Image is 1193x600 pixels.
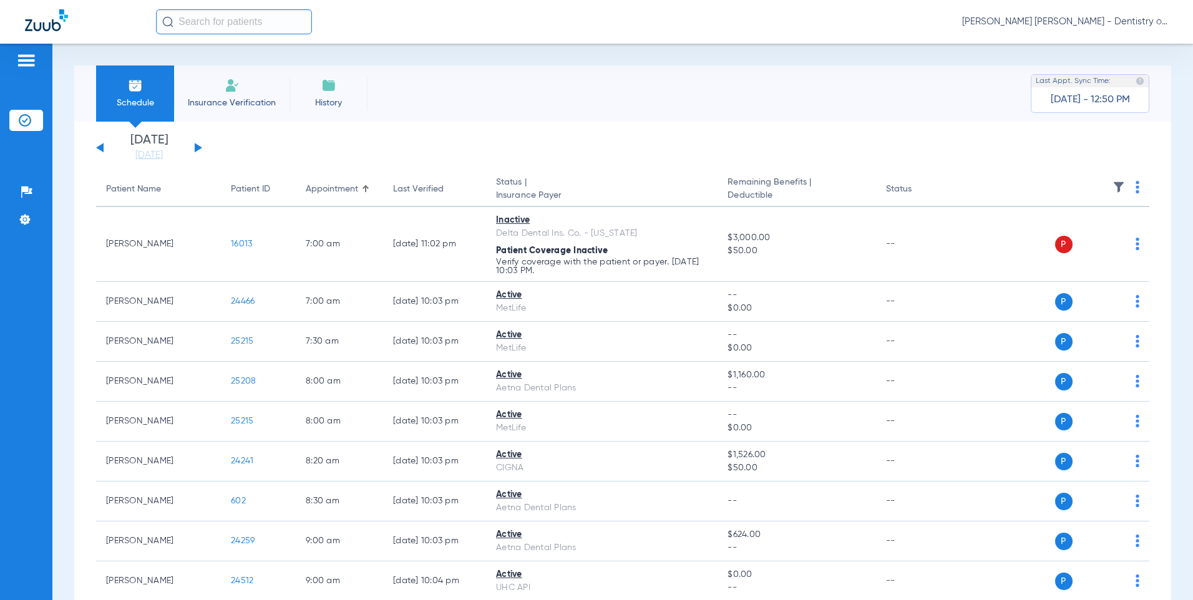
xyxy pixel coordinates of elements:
[728,462,865,475] span: $50.00
[383,402,486,442] td: [DATE] 10:03 PM
[728,422,865,435] span: $0.00
[496,214,708,227] div: Inactive
[728,231,865,244] span: $3,000.00
[393,183,476,196] div: Last Verified
[231,337,253,346] span: 25215
[383,322,486,362] td: [DATE] 10:03 PM
[231,576,253,585] span: 24512
[876,172,960,207] th: Status
[876,282,960,322] td: --
[96,362,221,402] td: [PERSON_NAME]
[1136,455,1139,467] img: group-dot-blue.svg
[1136,535,1139,547] img: group-dot-blue.svg
[876,402,960,442] td: --
[383,481,486,521] td: [DATE] 10:03 PM
[962,16,1168,28] span: [PERSON_NAME] [PERSON_NAME] - Dentistry of [GEOGRAPHIC_DATA]
[718,172,875,207] th: Remaining Benefits |
[96,442,221,481] td: [PERSON_NAME]
[296,442,383,481] td: 8:20 AM
[105,97,165,109] span: Schedule
[728,541,865,554] span: --
[1055,373,1073,390] span: P
[231,417,253,425] span: 25215
[1136,415,1139,427] img: group-dot-blue.svg
[728,329,865,342] span: --
[1055,293,1073,311] span: P
[231,496,246,505] span: 602
[96,402,221,442] td: [PERSON_NAME]
[1055,493,1073,510] span: P
[1051,94,1130,106] span: [DATE] - 12:50 PM
[321,78,336,93] img: History
[296,282,383,322] td: 7:00 AM
[496,382,708,395] div: Aetna Dental Plans
[231,297,255,306] span: 24466
[1136,335,1139,347] img: group-dot-blue.svg
[1055,333,1073,351] span: P
[728,496,737,505] span: --
[296,521,383,561] td: 9:00 AM
[1131,540,1193,600] iframe: Chat Widget
[496,227,708,240] div: Delta Dental Ins. Co. - [US_STATE]
[96,481,221,521] td: [PERSON_NAME]
[1136,77,1144,85] img: last sync help info
[496,329,708,342] div: Active
[1136,375,1139,387] img: group-dot-blue.svg
[728,528,865,541] span: $624.00
[96,207,221,282] td: [PERSON_NAME]
[876,442,960,481] td: --
[25,9,68,31] img: Zuub Logo
[728,369,865,382] span: $1,160.00
[383,521,486,561] td: [DATE] 10:03 PM
[231,240,252,248] span: 16013
[1113,181,1125,193] img: filter.svg
[128,78,143,93] img: Schedule
[728,581,865,594] span: --
[306,183,373,196] div: Appointment
[296,402,383,442] td: 8:00 AM
[225,78,240,93] img: Manual Insurance Verification
[496,462,708,475] div: CIGNA
[231,457,253,465] span: 24241
[496,258,708,275] p: Verify coverage with the patient or payer. [DATE] 10:03 PM.
[728,448,865,462] span: $1,526.00
[1136,495,1139,507] img: group-dot-blue.svg
[486,172,718,207] th: Status |
[299,97,358,109] span: History
[296,322,383,362] td: 7:30 AM
[496,448,708,462] div: Active
[876,362,960,402] td: --
[296,481,383,521] td: 8:30 AM
[496,541,708,554] div: Aetna Dental Plans
[728,244,865,258] span: $50.00
[112,149,187,162] a: [DATE]
[496,302,708,315] div: MetLife
[231,183,270,196] div: Patient ID
[162,16,173,27] img: Search Icon
[106,183,161,196] div: Patient Name
[496,568,708,581] div: Active
[876,481,960,521] td: --
[1136,238,1139,250] img: group-dot-blue.svg
[728,289,865,302] span: --
[96,282,221,322] td: [PERSON_NAME]
[496,581,708,594] div: UHC API
[1136,295,1139,307] img: group-dot-blue.svg
[1055,236,1073,253] span: P
[112,134,187,162] li: [DATE]
[16,53,36,68] img: hamburger-icon
[876,207,960,282] td: --
[383,362,486,402] td: [DATE] 10:03 PM
[1136,181,1139,193] img: group-dot-blue.svg
[876,322,960,362] td: --
[296,207,383,282] td: 7:00 AM
[156,9,312,34] input: Search for patients
[728,342,865,355] span: $0.00
[728,382,865,395] span: --
[96,521,221,561] td: [PERSON_NAME]
[383,282,486,322] td: [DATE] 10:03 PM
[1055,573,1073,590] span: P
[383,207,486,282] td: [DATE] 11:02 PM
[1055,533,1073,550] span: P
